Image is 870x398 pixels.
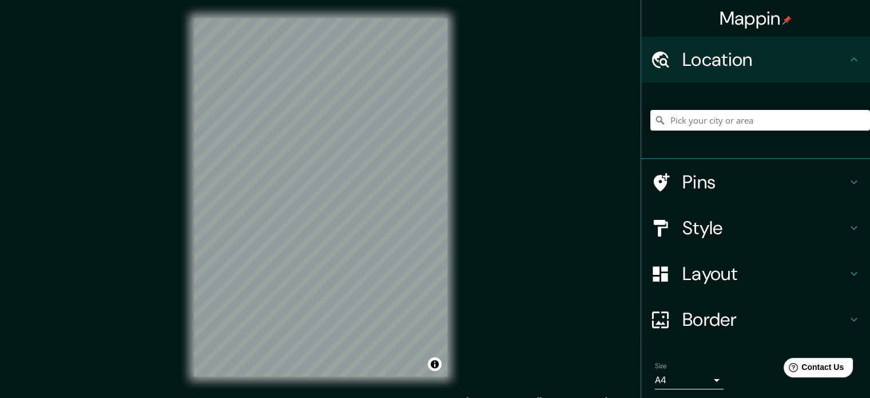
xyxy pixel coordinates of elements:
[655,371,724,389] div: A4
[682,262,847,285] h4: Layout
[194,18,447,377] canvas: Map
[641,205,870,251] div: Style
[428,357,442,371] button: Toggle attribution
[682,216,847,239] h4: Style
[768,353,857,385] iframe: Help widget launcher
[782,15,792,25] img: pin-icon.png
[720,7,792,30] h4: Mappin
[682,171,847,194] h4: Pins
[650,110,870,131] input: Pick your city or area
[641,159,870,205] div: Pins
[655,361,667,371] label: Size
[682,308,847,331] h4: Border
[641,297,870,342] div: Border
[641,251,870,297] div: Layout
[682,48,847,71] h4: Location
[641,37,870,82] div: Location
